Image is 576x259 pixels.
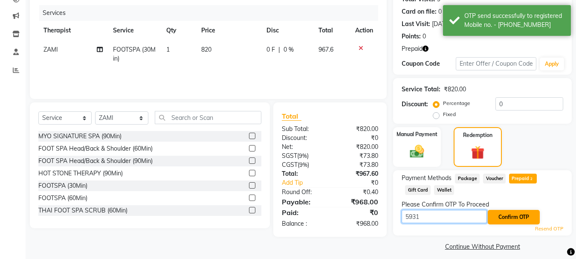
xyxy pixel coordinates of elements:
input: Search or Scan [155,111,261,124]
th: Service [108,21,161,40]
span: Voucher [483,174,506,183]
div: THAI FOOT SPA SCRUB (60Min) [38,206,127,215]
span: Gift Card [405,185,431,195]
div: ₹820.00 [330,125,385,134]
div: ₹820.00 [444,85,466,94]
div: ₹820.00 [330,143,385,151]
div: Coupon Code [402,59,455,68]
div: Last Visit: [402,20,430,29]
a: Continue Without Payment [395,242,570,251]
div: Sub Total: [275,125,330,134]
label: Percentage [443,99,470,107]
span: CGST [282,161,298,169]
button: Apply [540,58,564,70]
div: FOOTSPA (60Min) [38,194,87,203]
span: Wallet [434,185,454,195]
th: Total [313,21,350,40]
div: 0 [438,7,442,16]
span: Prepaid [402,44,423,53]
div: Discount: [402,100,428,109]
div: Service Total: [402,85,440,94]
span: FOOTSPA (30Min) [113,46,156,62]
div: Balance : [275,219,330,228]
span: | [278,45,280,54]
div: [DATE] [432,20,450,29]
div: Round Off: [275,188,330,197]
div: ₹967.60 [330,169,385,178]
span: 9% [299,161,307,168]
span: 9% [299,152,307,159]
div: ( ) [275,151,330,160]
div: ₹0 [330,207,385,218]
label: Fixed [443,111,456,118]
button: Confirm OTP [488,210,540,224]
div: Paid: [275,207,330,218]
span: SGST [282,152,297,160]
span: 0 % [284,45,294,54]
img: _cash.svg [405,143,428,160]
a: Add Tip [275,178,339,187]
div: Total: [275,169,330,178]
span: 2 [529,177,534,182]
div: ₹968.00 [330,219,385,228]
div: ₹73.80 [330,151,385,160]
a: Resend OTP [535,225,563,233]
div: Card on file: [402,7,437,16]
div: ₹0.40 [330,188,385,197]
div: FOOT SPA Head/Back & Shoulder (60Min) [38,144,153,153]
div: ( ) [275,160,330,169]
span: Payment Methods [402,174,452,183]
label: Manual Payment [397,131,437,138]
img: _gift.svg [467,144,489,161]
div: FOOT SPA Head/Back & Shoulder (90Min) [38,157,153,166]
span: Total [282,112,301,121]
label: Redemption [463,131,492,139]
span: 0 F [266,45,275,54]
div: ₹968.00 [330,197,385,207]
th: Price [196,21,261,40]
div: Net: [275,143,330,151]
div: Please Confirm OTP To Proceed [402,200,563,209]
span: ZAMI [43,46,58,53]
th: Qty [161,21,197,40]
div: HOT STONE THERAPY (90Min) [38,169,123,178]
span: Package [455,174,480,183]
div: Services [39,5,385,21]
span: 967.6 [318,46,333,53]
th: Therapist [38,21,108,40]
th: Action [350,21,378,40]
div: ₹0 [330,134,385,143]
div: Points: [402,32,421,41]
input: Enter Offer / Coupon Code [456,57,536,70]
div: Discount: [275,134,330,143]
th: Disc [261,21,313,40]
div: OTP send successfully to registered Mobile no. - 919867159045 [464,12,564,29]
span: Prepaid [509,174,537,183]
div: Payable: [275,197,330,207]
input: Enter OTP [402,210,487,223]
span: 1 [166,46,170,53]
div: 0 [423,32,426,41]
div: FOOTSPA (30Min) [38,181,87,190]
div: MYO SIGNATURE SPA (90Min) [38,132,122,141]
div: ₹0 [339,178,385,187]
span: 820 [201,46,211,53]
div: ₹73.80 [330,160,385,169]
